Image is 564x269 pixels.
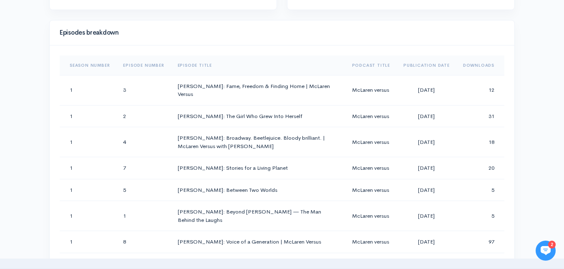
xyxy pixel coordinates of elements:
td: [PERSON_NAME]: Fame, Freedom & Finding Home | McLaren Versus [171,75,345,105]
td: [PERSON_NAME]: Between Two Worlds [171,179,345,201]
th: Sort column [397,55,456,75]
h2: Just let us know if you need anything and we'll be happy to help! 🙂 [13,55,154,96]
td: 97 [456,231,504,253]
td: [PERSON_NAME]: Voice of a Generation | McLaren Versus [171,231,345,253]
td: 1 [60,201,116,231]
td: 1 [60,157,116,179]
iframe: gist-messenger-bubble-iframe [536,241,556,261]
th: Sort column [60,55,116,75]
span: New conversation [54,116,100,122]
td: [DATE] [397,157,456,179]
td: 5 [456,201,504,231]
th: Sort column [171,55,345,75]
td: 7 [116,157,171,179]
td: 18 [456,127,504,157]
td: 12 [456,75,504,105]
td: McLaren versus [345,127,397,157]
td: McLaren versus [345,75,397,105]
td: 3 [116,75,171,105]
td: 20 [456,157,504,179]
td: 5 [456,179,504,201]
td: 1 [60,75,116,105]
h4: Episodes breakdown [60,29,499,36]
td: [DATE] [397,105,456,127]
td: McLaren versus [345,105,397,127]
td: [DATE] [397,201,456,231]
td: [PERSON_NAME]: Stories for a Living Planet [171,157,345,179]
h1: Hi [PERSON_NAME] 👋 [13,40,154,54]
th: Sort column [345,55,397,75]
td: 4 [116,127,171,157]
td: 1 [60,231,116,253]
td: 5 [116,179,171,201]
th: Sort column [116,55,171,75]
p: Find an answer quickly [11,143,156,153]
td: [DATE] [397,127,456,157]
td: McLaren versus [345,201,397,231]
td: McLaren versus [345,179,397,201]
td: [PERSON_NAME]: Beyond [PERSON_NAME] — The Man Behind the Laughs [171,201,345,231]
td: [DATE] [397,231,456,253]
td: 1 [60,127,116,157]
td: 1 [60,105,116,127]
input: Search articles [24,157,149,173]
button: New conversation [13,111,154,127]
td: 1 [116,201,171,231]
td: [DATE] [397,179,456,201]
td: 31 [456,105,504,127]
td: 1 [60,179,116,201]
td: [PERSON_NAME]: The Girl Who Grew Into Herself [171,105,345,127]
td: 8 [116,231,171,253]
td: 2 [116,105,171,127]
td: McLaren versus [345,157,397,179]
td: [DATE] [397,75,456,105]
td: McLaren versus [345,231,397,253]
th: Sort column [456,55,504,75]
td: [PERSON_NAME]: Broadway. Beetlejuice. Bloody brilliant. | McLaren Versus with [PERSON_NAME] [171,127,345,157]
